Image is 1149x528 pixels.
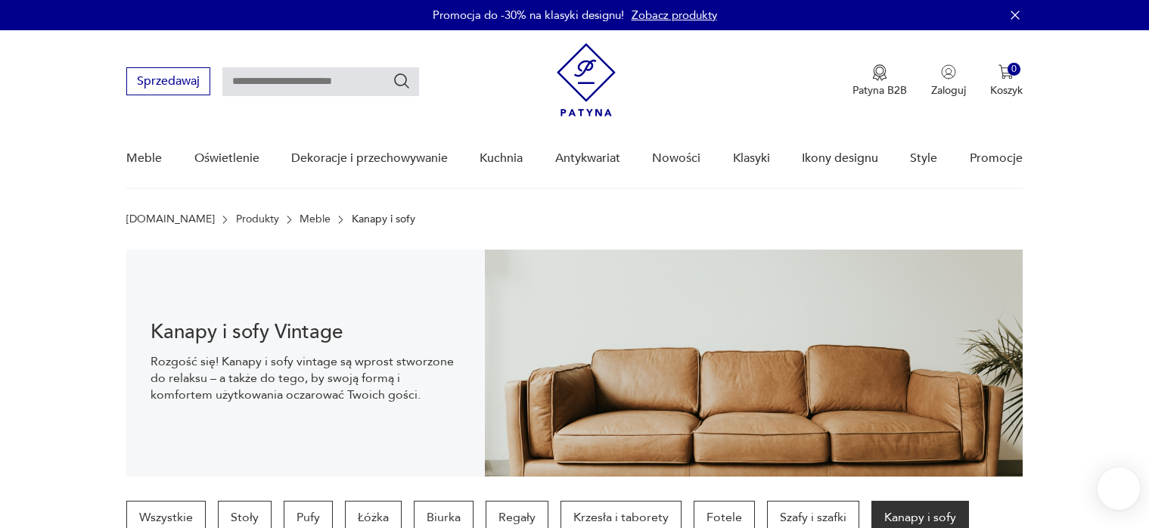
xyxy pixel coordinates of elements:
[126,213,215,225] a: [DOMAIN_NAME]
[872,64,887,81] img: Ikona medalu
[931,83,966,98] p: Zaloguj
[990,64,1023,98] button: 0Koszyk
[557,43,616,116] img: Patyna - sklep z meblami i dekoracjami vintage
[1008,63,1020,76] div: 0
[931,64,966,98] button: Zaloguj
[852,64,907,98] button: Patyna B2B
[151,353,461,403] p: Rozgość się! Kanapy i sofy vintage są wprost stworzone do relaksu – a także do tego, by swoją for...
[652,129,700,188] a: Nowości
[733,129,770,188] a: Klasyki
[291,129,448,188] a: Dekoracje i przechowywanie
[126,77,210,88] a: Sprzedawaj
[970,129,1023,188] a: Promocje
[555,129,620,188] a: Antykwariat
[236,213,279,225] a: Produkty
[910,129,937,188] a: Style
[852,83,907,98] p: Patyna B2B
[1098,467,1140,510] iframe: Smartsupp widget button
[941,64,956,79] img: Ikonka użytkownika
[998,64,1014,79] img: Ikona koszyka
[393,72,411,90] button: Szukaj
[151,323,461,341] h1: Kanapy i sofy Vintage
[433,8,624,23] p: Promocja do -30% na klasyki designu!
[352,213,415,225] p: Kanapy i sofy
[632,8,717,23] a: Zobacz produkty
[990,83,1023,98] p: Koszyk
[300,213,331,225] a: Meble
[480,129,523,188] a: Kuchnia
[126,67,210,95] button: Sprzedawaj
[802,129,878,188] a: Ikony designu
[852,64,907,98] a: Ikona medaluPatyna B2B
[485,250,1023,477] img: 4dcd11543b3b691785adeaf032051535.jpg
[194,129,259,188] a: Oświetlenie
[126,129,162,188] a: Meble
